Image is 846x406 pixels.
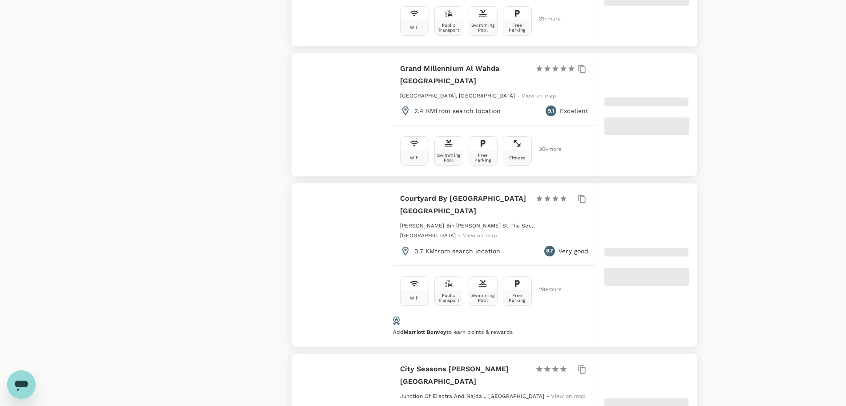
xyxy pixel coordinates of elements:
p: 0.7 KM from search location [414,247,501,256]
span: Marriott Bonvoy [404,329,446,335]
div: Swimming Pool [471,23,495,32]
div: Wifi [410,296,419,300]
div: Swimming Pool [471,293,495,303]
p: Excellent [560,106,588,115]
a: View on map [551,392,586,399]
span: 9.1 [548,107,554,116]
p: 2.4 KM from search location [414,106,501,115]
span: 31 + more [539,16,552,22]
span: - [517,93,522,99]
div: Public Transport [437,23,461,32]
div: Free Parking [505,293,530,303]
div: Public Transport [437,293,461,303]
div: Fitness [509,155,525,160]
span: View on map [463,232,498,239]
span: 30 + more [539,146,552,152]
span: [PERSON_NAME] Bin [PERSON_NAME] St The Sec., [GEOGRAPHIC_DATA] [400,223,535,239]
span: Junction Of Electra And Najda ., [GEOGRAPHIC_DATA] [400,393,545,399]
div: Swimming Pool [437,153,461,162]
div: Wifi [410,155,419,160]
span: 8.7 [546,247,553,256]
span: - [546,393,551,399]
span: View on map [522,93,556,99]
a: View on map [463,231,498,239]
span: Add to earn points & rewards [393,329,513,335]
iframe: Button to launch messaging window [7,370,36,399]
h6: Grand Millennium Al Wahda [GEOGRAPHIC_DATA] [400,62,528,87]
p: Very good [559,247,588,256]
span: - [458,232,462,239]
a: View on map [522,92,556,99]
span: 29 + more [539,287,552,292]
span: [GEOGRAPHIC_DATA], [GEOGRAPHIC_DATA] [400,93,515,99]
span: View on map [551,393,586,399]
h6: Courtyard By [GEOGRAPHIC_DATA] [GEOGRAPHIC_DATA] [400,192,528,217]
div: Free Parking [471,153,495,162]
div: Free Parking [505,23,530,32]
div: Wifi [410,25,419,30]
h6: City Seasons [PERSON_NAME][GEOGRAPHIC_DATA] [400,363,528,388]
